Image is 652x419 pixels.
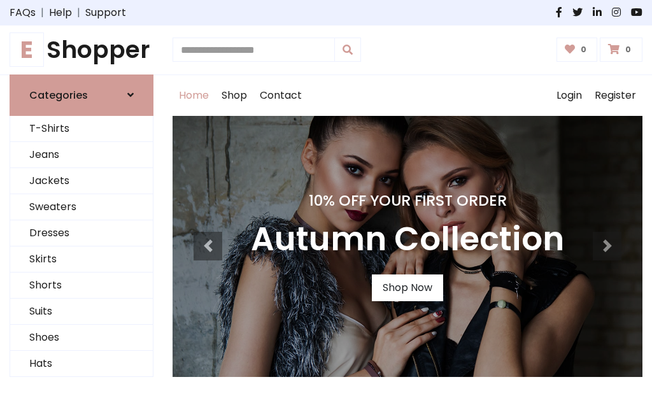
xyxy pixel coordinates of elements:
a: Categories [10,75,153,116]
h1: Shopper [10,36,153,64]
a: T-Shirts [10,116,153,142]
a: Register [588,75,642,116]
a: Shorts [10,273,153,299]
h4: 10% Off Your First Order [251,192,564,209]
a: Contact [253,75,308,116]
span: 0 [622,44,634,55]
a: Help [49,5,72,20]
h3: Autumn Collection [251,220,564,259]
a: Shop [215,75,253,116]
a: Home [173,75,215,116]
a: 0 [600,38,642,62]
a: Skirts [10,246,153,273]
span: 0 [578,44,590,55]
a: Login [550,75,588,116]
a: Hats [10,351,153,377]
a: Shop Now [372,274,443,301]
a: Support [85,5,126,20]
a: Jackets [10,168,153,194]
span: | [72,5,85,20]
h6: Categories [29,89,88,101]
a: Sweaters [10,194,153,220]
a: EShopper [10,36,153,64]
a: Shoes [10,325,153,351]
a: FAQs [10,5,36,20]
a: Dresses [10,220,153,246]
a: 0 [556,38,598,62]
span: | [36,5,49,20]
a: Jeans [10,142,153,168]
a: Suits [10,299,153,325]
span: E [10,32,44,67]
